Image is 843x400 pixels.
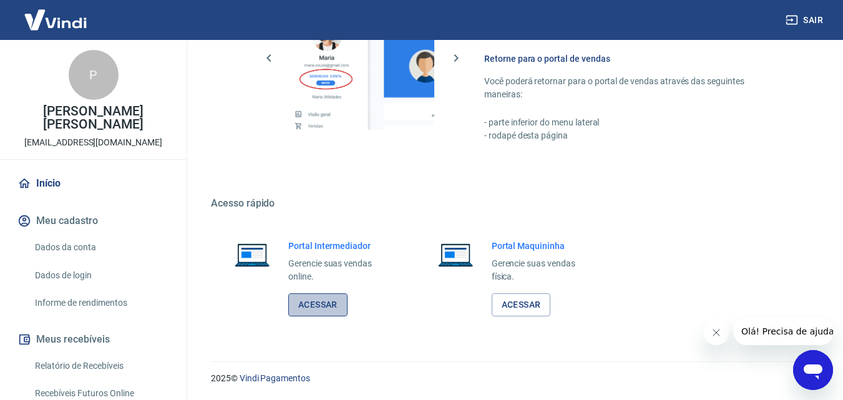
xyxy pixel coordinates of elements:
p: Gerencie suas vendas online. [288,257,392,283]
p: - parte inferior do menu lateral [484,116,783,129]
img: Vindi [15,1,96,39]
p: Gerencie suas vendas física. [492,257,595,283]
p: [PERSON_NAME] [PERSON_NAME] [10,105,177,131]
span: Olá! Precisa de ajuda? [7,9,105,19]
a: Dados da conta [30,235,172,260]
a: Informe de rendimentos [30,290,172,316]
a: Vindi Pagamentos [240,373,310,383]
button: Meu cadastro [15,207,172,235]
button: Sair [783,9,828,32]
iframe: Botão para abrir a janela de mensagens [793,350,833,390]
a: Dados de login [30,263,172,288]
button: Meus recebíveis [15,326,172,353]
img: Imagem de um notebook aberto [226,240,278,270]
div: P [69,50,119,100]
iframe: Fechar mensagem [704,320,729,345]
a: Início [15,170,172,197]
a: Acessar [288,293,348,316]
a: Acessar [492,293,551,316]
p: [EMAIL_ADDRESS][DOMAIN_NAME] [24,136,162,149]
a: Relatório de Recebíveis [30,353,172,379]
p: 2025 © [211,372,813,385]
p: - rodapé desta página [484,129,783,142]
p: Você poderá retornar para o portal de vendas através das seguintes maneiras: [484,75,783,101]
h6: Retorne para o portal de vendas [484,52,783,65]
img: Imagem de um notebook aberto [429,240,482,270]
h6: Portal Maquininha [492,240,595,252]
h5: Acesso rápido [211,197,813,210]
h6: Portal Intermediador [288,240,392,252]
iframe: Mensagem da empresa [734,318,833,345]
